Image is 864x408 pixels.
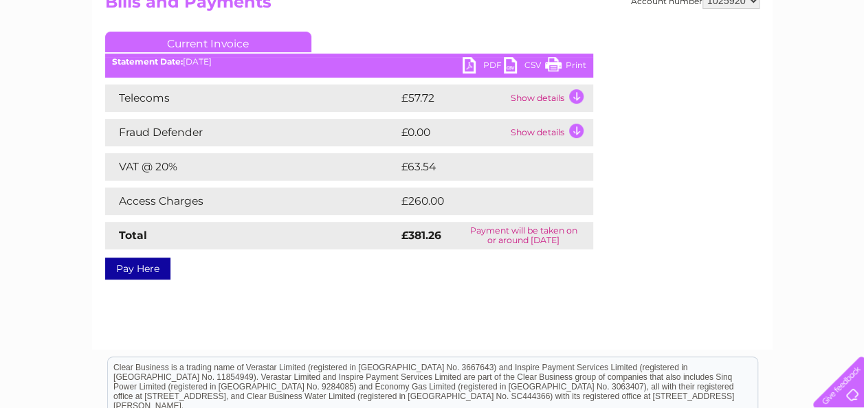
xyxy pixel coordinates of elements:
td: £0.00 [398,119,507,146]
a: Contact [773,58,806,69]
a: Water [622,58,648,69]
td: Payment will be taken on or around [DATE] [454,222,592,249]
td: £57.72 [398,84,507,112]
a: Log out [819,58,851,69]
a: Telecoms [695,58,736,69]
a: 0333 014 3131 [605,7,700,24]
strong: Total [119,229,147,242]
td: Access Charges [105,188,398,215]
a: Print [545,57,586,77]
td: Show details [507,84,593,112]
a: Energy [656,58,687,69]
a: Blog [744,58,764,69]
div: [DATE] [105,57,593,67]
td: Telecoms [105,84,398,112]
td: VAT @ 20% [105,153,398,181]
td: Fraud Defender [105,119,398,146]
a: CSV [504,57,545,77]
td: Show details [507,119,593,146]
div: Clear Business is a trading name of Verastar Limited (registered in [GEOGRAPHIC_DATA] No. 3667643... [108,8,757,67]
a: Current Invoice [105,32,311,52]
strong: £381.26 [401,229,441,242]
img: logo.png [30,36,100,78]
a: Pay Here [105,258,170,280]
a: PDF [463,57,504,77]
td: £63.54 [398,153,565,181]
td: £260.00 [398,188,569,215]
b: Statement Date: [112,56,183,67]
